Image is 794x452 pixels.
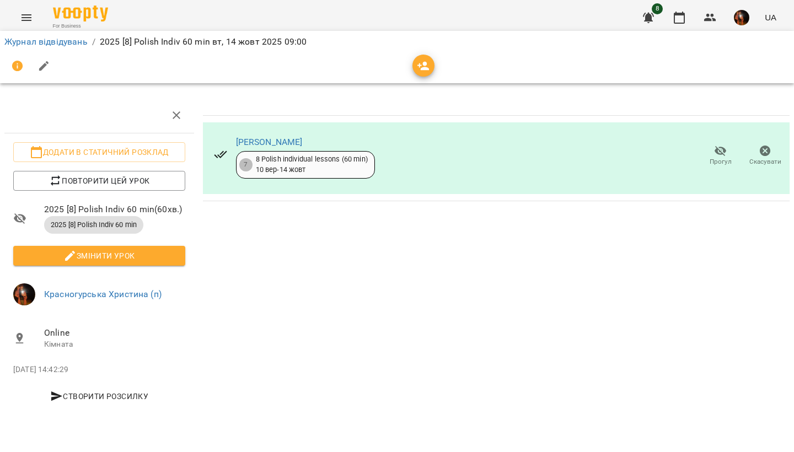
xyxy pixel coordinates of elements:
[13,246,185,266] button: Змінити урок
[760,7,781,28] button: UA
[4,36,88,47] a: Журнал відвідувань
[652,3,663,14] span: 8
[13,142,185,162] button: Додати в статичний розклад
[44,203,185,216] span: 2025 [8] Polish Indiv 60 min ( 60 хв. )
[710,157,732,166] span: Прогул
[765,12,776,23] span: UA
[44,220,143,230] span: 2025 [8] Polish Indiv 60 min
[734,10,749,25] img: 6e701af36e5fc41b3ad9d440b096a59c.jpg
[18,390,181,403] span: Створити розсилку
[22,249,176,262] span: Змінити урок
[92,35,95,49] li: /
[256,154,368,175] div: 8 Polish individual lessons (60 min) 10 вер - 14 жовт
[13,386,185,406] button: Створити розсилку
[743,141,787,171] button: Скасувати
[698,141,743,171] button: Прогул
[44,339,185,350] p: Кімната
[22,146,176,159] span: Додати в статичний розклад
[22,174,176,187] span: Повторити цей урок
[239,158,253,171] div: 7
[13,171,185,191] button: Повторити цей урок
[13,283,35,305] img: 6e701af36e5fc41b3ad9d440b096a59c.jpg
[53,23,108,30] span: For Business
[100,35,307,49] p: 2025 [8] Polish Indiv 60 min вт, 14 жовт 2025 09:00
[44,289,162,299] a: Красногурська Христина (п)
[236,137,303,147] a: [PERSON_NAME]
[44,326,185,340] span: Online
[13,364,185,375] p: [DATE] 14:42:29
[53,6,108,21] img: Voopty Logo
[4,35,790,49] nav: breadcrumb
[13,4,40,31] button: Menu
[749,157,781,166] span: Скасувати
